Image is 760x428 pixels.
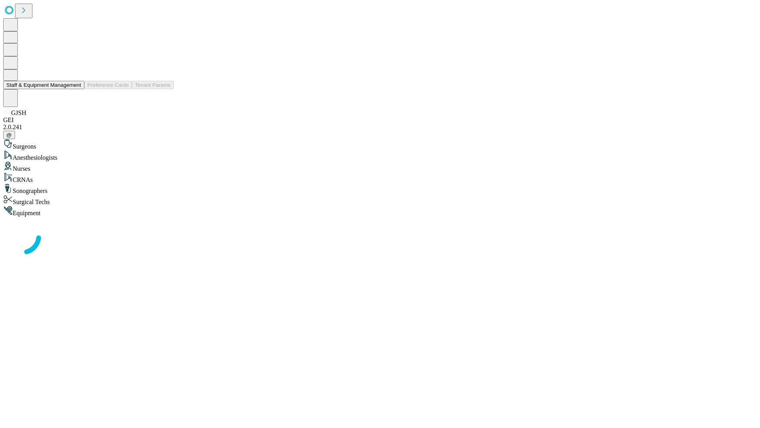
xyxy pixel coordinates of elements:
[3,183,757,195] div: Sonographers
[84,81,132,89] button: Preference Cards
[3,81,84,89] button: Staff & Equipment Management
[3,139,757,150] div: Surgeons
[11,109,26,116] span: GJSH
[3,161,757,172] div: Nurses
[3,172,757,183] div: CRNAs
[6,132,12,138] span: @
[3,150,757,161] div: Anesthesiologists
[3,195,757,206] div: Surgical Techs
[3,117,757,124] div: GEI
[132,81,174,89] button: Tenant Params
[3,131,15,139] button: @
[3,124,757,131] div: 2.0.241
[3,206,757,217] div: Equipment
